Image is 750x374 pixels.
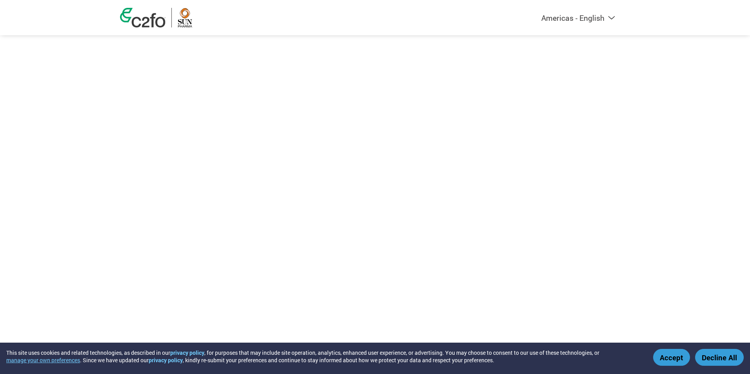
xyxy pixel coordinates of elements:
[178,8,192,27] img: Sun Pharma
[120,8,166,27] img: c2fo logo
[149,356,183,364] a: privacy policy
[6,349,642,364] div: This site uses cookies and related technologies, as described in our , for purposes that may incl...
[6,356,80,364] button: manage your own preferences
[170,349,204,356] a: privacy policy
[653,349,690,366] button: Accept
[695,349,744,366] button: Decline All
